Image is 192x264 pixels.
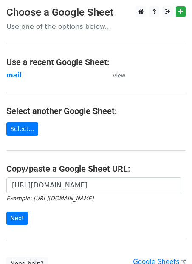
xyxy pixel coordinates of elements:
input: Paste your Google Sheet URL here [6,177,181,193]
h4: Use a recent Google Sheet: [6,57,186,67]
h4: Select another Google Sheet: [6,106,186,116]
p: Use one of the options below... [6,22,186,31]
a: mail [6,71,22,79]
small: Example: [URL][DOMAIN_NAME] [6,195,93,202]
input: Next [6,212,28,225]
a: Select... [6,122,38,136]
h4: Copy/paste a Google Sheet URL: [6,164,186,174]
h3: Choose a Google Sheet [6,6,186,19]
a: View [104,71,125,79]
small: View [113,72,125,79]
